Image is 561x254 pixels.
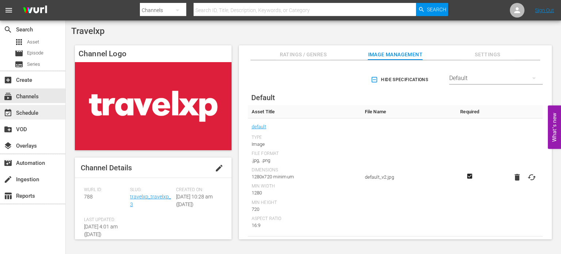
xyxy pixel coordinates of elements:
[416,3,448,16] button: Search
[84,224,118,237] span: [DATE] 4:01 am ([DATE])
[27,49,43,57] span: Episode
[369,69,431,90] button: Hide Specifications
[252,141,358,148] div: Image
[252,189,358,197] div: 1280
[4,6,13,15] span: menu
[460,50,515,59] span: Settings
[27,38,39,46] span: Asset
[15,49,23,58] span: Episode
[361,105,457,118] th: File Name
[252,173,358,181] div: 1280x720 minimum
[548,105,561,149] button: Open Feedback Widget
[252,222,358,229] div: 16:9
[252,157,358,164] div: .jpg, .png
[130,194,171,207] a: travelxp_travelxp_3
[252,200,358,206] div: Min Height
[81,163,132,172] span: Channel Details
[75,62,232,150] img: Travelxp
[4,175,12,184] span: Ingestion
[276,50,331,59] span: Ratings / Genres
[4,25,12,34] span: Search
[176,187,218,193] span: Created On:
[176,194,213,207] span: [DATE] 10:28 am ([DATE])
[15,38,23,46] span: Asset
[15,60,23,69] span: Series
[4,92,12,101] span: Channels
[18,2,53,19] img: ans4CAIJ8jUAAAAAAAAAAAAAAAAAAAAAAAAgQb4GAAAAAAAAAAAAAAAAAAAAAAAAJMjXAAAAAAAAAAAAAAAAAAAAAAAAgAT5G...
[427,3,446,16] span: Search
[4,109,12,117] span: Schedule
[252,167,358,173] div: Dimensions
[252,151,358,157] div: File Format
[535,7,554,13] a: Sign Out
[372,76,428,84] span: Hide Specifications
[4,192,12,200] span: Reports
[252,206,358,213] div: 720
[4,159,12,167] span: Automation
[4,141,12,150] span: Overlays
[465,173,474,179] svg: Required
[84,187,126,193] span: Wurl ID:
[252,183,358,189] div: Min Width
[71,26,104,36] span: Travelxp
[4,125,12,134] span: VOD
[210,159,228,177] button: edit
[84,194,93,200] span: 788
[368,50,423,59] span: Image Management
[248,105,361,118] th: Asset Title
[251,93,275,102] span: Default
[75,45,232,62] h4: Channel Logo
[457,105,483,118] th: Required
[130,187,172,193] span: Slug:
[84,217,126,223] span: Last Updated:
[361,118,457,236] td: default_v2.jpg
[215,164,224,173] span: edit
[252,135,358,141] div: Type
[449,68,543,88] div: Default
[4,76,12,84] span: Create
[252,216,358,222] div: Aspect Ratio
[252,122,266,132] a: default
[27,61,40,68] span: Series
